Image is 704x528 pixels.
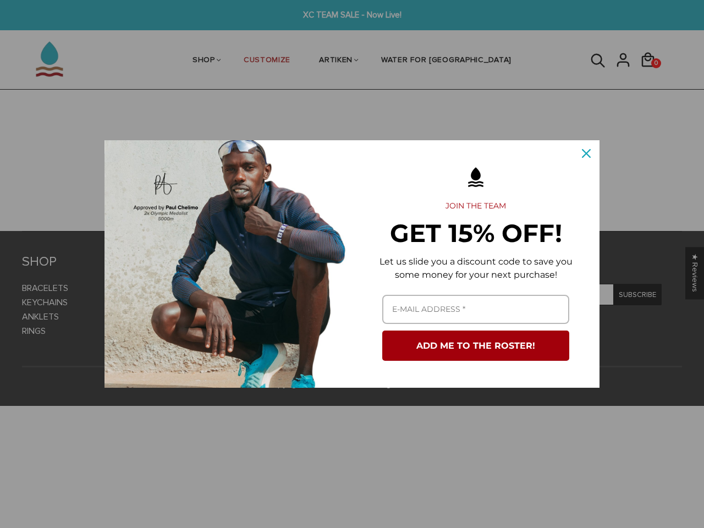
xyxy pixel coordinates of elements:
[573,140,599,167] button: Close
[370,255,582,282] p: Let us slide you a discount code to save you some money for your next purchase!
[370,201,582,211] h2: JOIN THE TEAM
[382,295,569,324] input: Email field
[582,149,591,158] svg: close icon
[382,331,569,361] button: ADD ME TO THE ROSTER!
[390,218,562,248] strong: GET 15% OFF!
